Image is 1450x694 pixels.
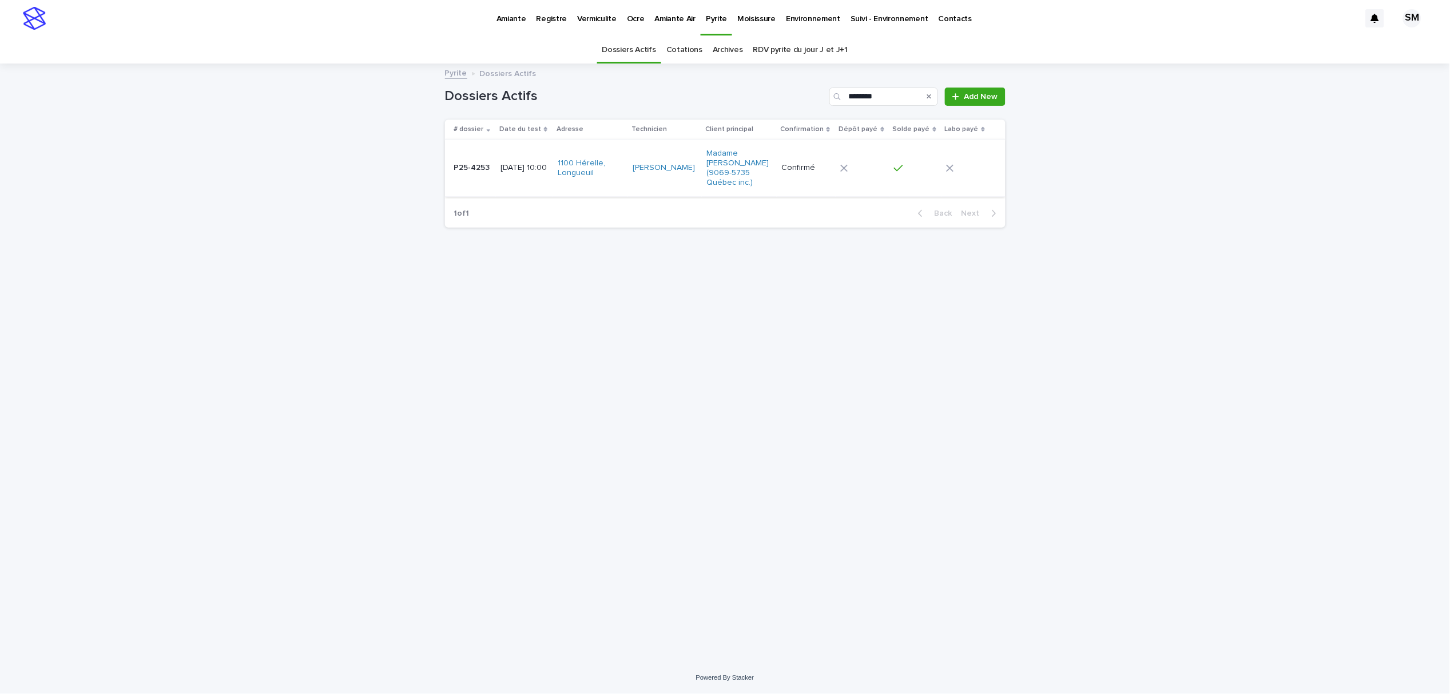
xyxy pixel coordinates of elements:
[480,66,537,79] p: Dossiers Actifs
[706,149,770,187] a: Madame [PERSON_NAME] (9069-5735 Québec inc.)
[499,123,541,136] p: Date du test
[945,88,1005,106] a: Add New
[633,163,695,173] a: [PERSON_NAME]
[928,209,952,217] span: Back
[696,674,754,681] a: Powered By Stacker
[945,123,979,136] p: Labo payé
[445,200,479,228] p: 1 of 1
[962,209,987,217] span: Next
[753,37,848,64] a: RDV pyrite du jour J et J+1
[558,158,621,178] a: 1100 Hérelle, Longueuil
[445,140,1006,197] tr: P25-4253P25-4253 [DATE] 10:001100 Hérelle, Longueuil [PERSON_NAME] Madame [PERSON_NAME] (9069-573...
[1403,9,1421,27] div: SM
[631,123,667,136] p: Technicien
[557,123,583,136] p: Adresse
[454,123,484,136] p: # dossier
[602,37,656,64] a: Dossiers Actifs
[829,88,938,106] input: Search
[23,7,46,30] img: stacker-logo-s-only.png
[781,163,831,173] p: Confirmé
[666,37,702,64] a: Cotations
[454,161,492,173] p: P25-4253
[705,123,753,136] p: Client principal
[445,66,467,79] a: Pyrite
[445,88,825,105] h1: Dossiers Actifs
[909,208,957,219] button: Back
[839,123,878,136] p: Dépôt payé
[893,123,930,136] p: Solde payé
[500,163,549,173] p: [DATE] 10:00
[713,37,743,64] a: Archives
[780,123,824,136] p: Confirmation
[957,208,1006,219] button: Next
[964,93,998,101] span: Add New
